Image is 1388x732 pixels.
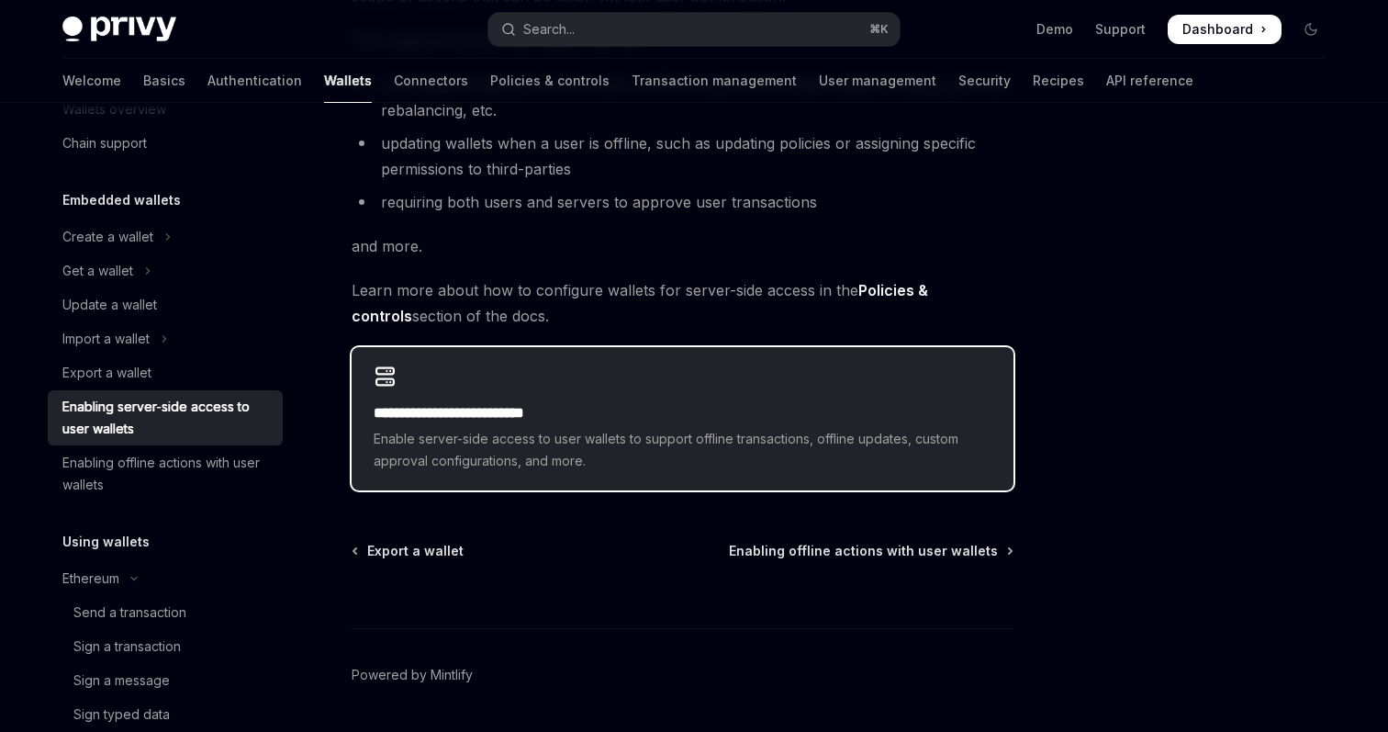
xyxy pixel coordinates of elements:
a: Demo [1036,20,1073,39]
a: Wallets [324,59,372,103]
li: updating wallets when a user is offline, such as updating policies or assigning specific permissi... [352,130,1013,182]
a: Sign a message [48,664,283,697]
a: Welcome [62,59,121,103]
div: Get a wallet [62,260,133,282]
a: Security [958,59,1011,103]
a: Sign typed data [48,698,283,731]
button: Toggle Create a wallet section [48,220,283,253]
h5: Embedded wallets [62,189,181,211]
a: Enabling offline actions with user wallets [729,542,1012,560]
a: Export a wallet [353,542,464,560]
div: Send a transaction [73,602,186,624]
div: Ethereum [62,568,119,590]
div: Import a wallet [62,328,150,350]
h5: Using wallets [62,531,150,553]
span: ⌘ K [869,22,889,37]
a: Connectors [394,59,468,103]
span: Dashboard [1182,20,1253,39]
a: User management [819,59,936,103]
button: Open search [488,13,900,46]
a: Sign a transaction [48,630,283,663]
div: Update a wallet [62,294,157,316]
span: and more. [352,233,1013,259]
a: Enabling server-side access to user wallets [48,390,283,445]
a: Chain support [48,127,283,160]
button: Toggle Get a wallet section [48,254,283,287]
span: Learn more about how to configure wallets for server-side access in the section of the docs. [352,277,1013,329]
div: Enabling offline actions with user wallets [62,452,272,496]
button: Toggle Import a wallet section [48,322,283,355]
a: Export a wallet [48,356,283,389]
a: Recipes [1033,59,1084,103]
a: Powered by Mintlify [352,666,473,684]
a: API reference [1106,59,1193,103]
li: requiring both users and servers to approve user transactions [352,189,1013,215]
div: Sign a transaction [73,636,181,658]
a: Basics [143,59,185,103]
a: Dashboard [1168,15,1282,44]
div: Sign typed data [73,704,170,726]
div: Enabling server-side access to user wallets [62,396,272,440]
div: Export a wallet [62,362,151,384]
div: Chain support [62,132,147,154]
a: Support [1095,20,1146,39]
a: Send a transaction [48,596,283,629]
div: Sign a message [73,670,170,692]
span: Enabling offline actions with user wallets [729,542,998,560]
a: Transaction management [632,59,797,103]
button: Toggle Ethereum section [48,562,283,595]
div: Search... [523,18,575,40]
img: dark logo [62,17,176,42]
div: Create a wallet [62,226,153,248]
a: Enabling offline actions with user wallets [48,446,283,501]
span: Export a wallet [367,542,464,560]
a: Authentication [207,59,302,103]
a: Update a wallet [48,288,283,321]
span: Enable server-side access to user wallets to support offline transactions, offline updates, custo... [374,428,991,472]
button: Toggle dark mode [1296,15,1326,44]
a: Policies & controls [490,59,610,103]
